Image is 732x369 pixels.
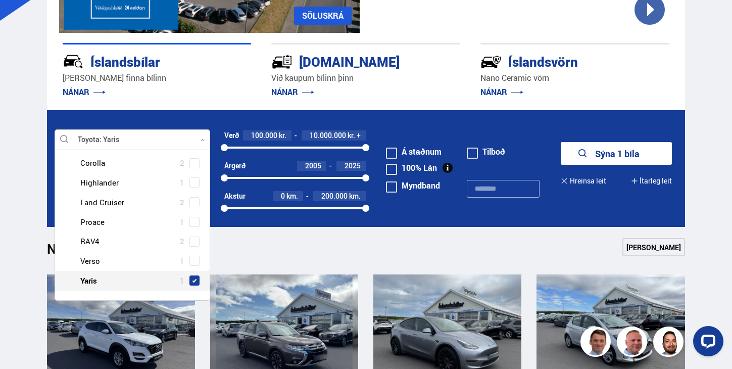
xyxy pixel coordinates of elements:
[286,192,298,200] span: km.
[561,169,606,192] button: Hreinsa leit
[180,215,184,229] span: 1
[180,234,184,249] span: 2
[63,51,84,72] img: JRvxyua_JYH6wB4c.svg
[305,161,321,170] span: 2005
[251,130,277,140] span: 100.000
[321,191,348,201] span: 200.000
[345,161,361,170] span: 2025
[63,52,216,70] div: Íslandsbílar
[224,192,246,200] div: Akstur
[63,86,106,98] a: NÁNAR
[63,72,252,84] p: [PERSON_NAME] finna bílinn
[386,164,437,172] label: 100% Lán
[271,51,292,72] img: tr5P-W3DuiFaO7aO.svg
[622,238,685,256] a: [PERSON_NAME]
[271,52,424,70] div: [DOMAIN_NAME]
[480,72,669,84] p: Nano Ceramic vörn
[180,175,184,190] span: 1
[386,148,442,156] label: Á staðnum
[180,254,184,268] span: 1
[224,162,246,170] div: Árgerð
[349,192,361,200] span: km.
[618,328,649,358] img: siFngHWaQ9KaOqBr.png
[348,131,355,140] span: kr.
[561,142,672,165] button: Sýna 1 bíla
[655,328,685,358] img: nhp88E3Fdnt1Opn2.png
[467,148,505,156] label: Tilboð
[310,130,346,140] span: 10.000.000
[224,131,239,140] div: Verð
[180,156,184,170] span: 2
[480,86,523,98] a: NÁNAR
[631,169,672,192] button: Ítarleg leit
[47,241,128,262] h1: Nýtt á skrá
[582,328,612,358] img: FbJEzSuNWCJXmdc-.webp
[180,195,184,210] span: 2
[685,322,727,364] iframe: LiveChat chat widget
[480,51,502,72] img: -Svtn6bYgwAsiwNX.svg
[294,7,352,25] a: SÖLUSKRÁ
[271,72,460,84] p: Við kaupum bílinn þinn
[279,131,286,140] span: kr.
[271,86,314,98] a: NÁNAR
[180,273,184,288] span: 1
[386,181,440,190] label: Myndband
[480,52,633,70] div: Íslandsvörn
[357,131,361,140] span: +
[281,191,285,201] span: 0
